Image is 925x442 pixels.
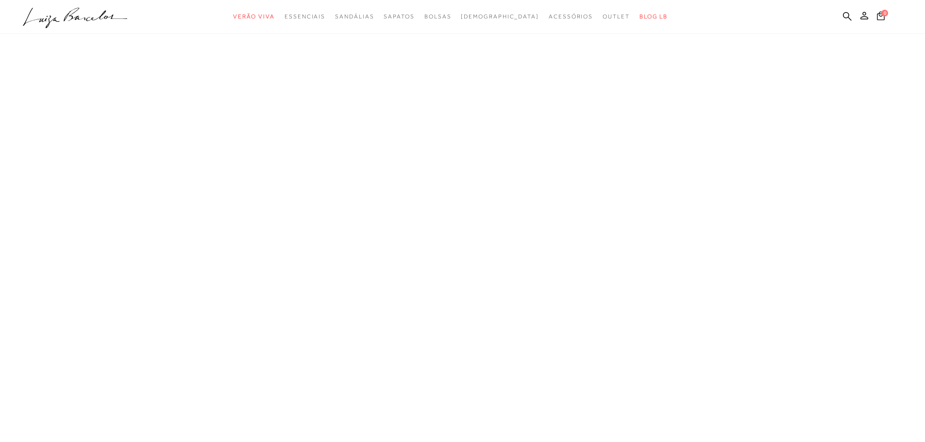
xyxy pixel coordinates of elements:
[881,10,888,16] span: 0
[424,13,452,20] span: Bolsas
[874,11,888,24] button: 0
[639,13,668,20] span: BLOG LB
[603,13,630,20] span: Outlet
[603,8,630,26] a: categoryNavScreenReaderText
[461,8,539,26] a: noSubCategoriesText
[233,8,275,26] a: categoryNavScreenReaderText
[285,13,325,20] span: Essenciais
[335,13,374,20] span: Sandálias
[384,13,414,20] span: Sapatos
[424,8,452,26] a: categoryNavScreenReaderText
[461,13,539,20] span: [DEMOGRAPHIC_DATA]
[233,13,275,20] span: Verão Viva
[549,8,593,26] a: categoryNavScreenReaderText
[639,8,668,26] a: BLOG LB
[384,8,414,26] a: categoryNavScreenReaderText
[285,8,325,26] a: categoryNavScreenReaderText
[549,13,593,20] span: Acessórios
[335,8,374,26] a: categoryNavScreenReaderText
